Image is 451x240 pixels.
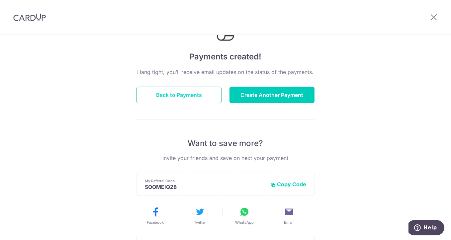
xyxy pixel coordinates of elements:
button: Facebook [136,206,175,225]
button: WhatsApp [225,206,264,225]
iframe: Opens a widget where you can find more information [408,220,444,237]
span: Twitter [194,220,206,225]
span: Facebook [147,220,164,225]
p: SOOMEIQ28 [145,184,265,190]
button: Create Another Payment [229,87,315,103]
button: Email [269,206,309,225]
span: Email [284,220,294,225]
p: My Referral Code [145,178,265,184]
p: Want to save more? [136,138,315,149]
img: CardUp [13,13,46,21]
button: Twitter [180,206,220,225]
button: Back to Payments [136,87,222,103]
button: Copy Code [270,181,306,188]
h4: Payments created! [136,51,315,63]
p: Invite your friends and save on next your payment [136,154,315,162]
p: Hang tight, you’ll receive email updates on the status of the payments. [136,68,315,76]
span: WhatsApp [235,220,254,225]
